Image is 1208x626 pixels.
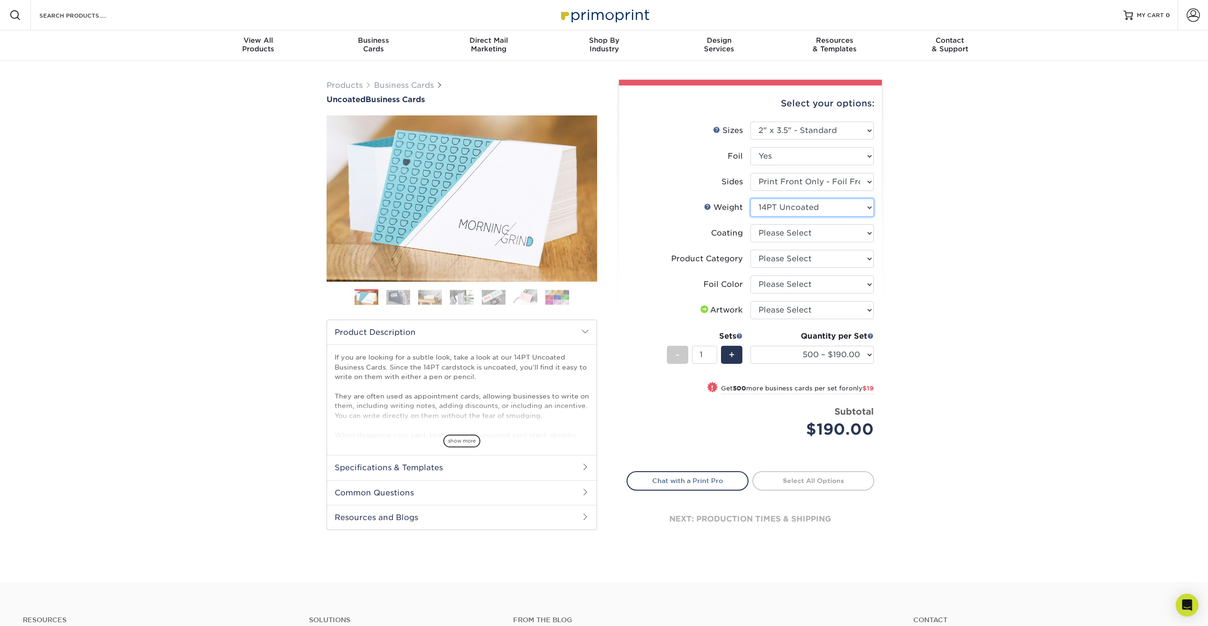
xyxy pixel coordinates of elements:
[23,616,295,624] h4: Resources
[546,36,662,53] div: Industry
[327,95,365,104] span: Uncoated
[671,253,743,265] div: Product Category
[546,30,662,61] a: Shop ByIndustry
[327,480,597,505] h2: Common Questions
[711,228,743,239] div: Coating
[514,289,537,305] img: Business Cards 06
[750,331,874,342] div: Quantity per Set
[418,290,442,304] img: Business Cards 03
[450,290,474,304] img: Business Cards 04
[201,36,316,45] span: View All
[316,30,431,61] a: BusinessCards
[386,290,410,304] img: Business Cards 02
[892,36,1008,45] span: Contact
[627,85,874,122] div: Select your options:
[834,406,874,417] strong: Subtotal
[777,30,892,61] a: Resources& Templates
[482,290,506,304] img: Business Cards 05
[892,30,1008,61] a: Contact& Support
[711,383,713,393] span: !
[777,36,892,53] div: & Templates
[431,36,546,45] span: Direct Mail
[728,151,743,162] div: Foil
[675,348,680,362] span: -
[327,95,597,104] a: UncoatedBusiness Cards
[38,9,131,21] input: SEARCH PRODUCTS.....
[721,385,874,394] small: Get more business cards per set for
[667,331,743,342] div: Sets
[662,36,777,53] div: Services
[913,616,1185,624] a: Contact
[1166,12,1170,19] span: 0
[374,81,434,90] a: Business Cards
[752,471,874,490] a: Select All Options
[431,36,546,53] div: Marketing
[704,202,743,213] div: Weight
[335,352,589,517] p: If you are looking for a subtle look, take a look at our 14PT Uncoated Business Cards. Since the ...
[316,36,431,45] span: Business
[662,30,777,61] a: DesignServices
[316,36,431,53] div: Cards
[327,320,597,344] h2: Product Description
[1176,594,1199,617] div: Open Intercom Messenger
[699,304,743,316] div: Artwork
[627,491,874,548] div: next: production times & shipping
[733,385,746,392] strong: 500
[729,348,735,362] span: +
[713,125,743,136] div: Sizes
[309,616,499,624] h4: Solutions
[662,36,777,45] span: Design
[703,279,743,290] div: Foil Color
[327,81,363,90] a: Products
[777,36,892,45] span: Resources
[513,616,888,624] h4: From the Blog
[443,435,480,447] span: show more
[546,36,662,45] span: Shop By
[327,95,597,104] h1: Business Cards
[431,30,546,61] a: Direct MailMarketing
[327,63,597,334] img: Uncoated 01
[627,471,749,490] a: Chat with a Print Pro
[721,176,743,188] div: Sides
[545,290,569,304] img: Business Cards 07
[892,36,1008,53] div: & Support
[1137,11,1164,19] span: MY CART
[355,286,378,310] img: Business Cards 01
[327,505,597,530] h2: Resources and Blogs
[849,385,874,392] span: only
[758,418,874,441] div: $190.00
[327,455,597,480] h2: Specifications & Templates
[557,5,652,25] img: Primoprint
[201,30,316,61] a: View AllProducts
[201,36,316,53] div: Products
[862,385,874,392] span: $19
